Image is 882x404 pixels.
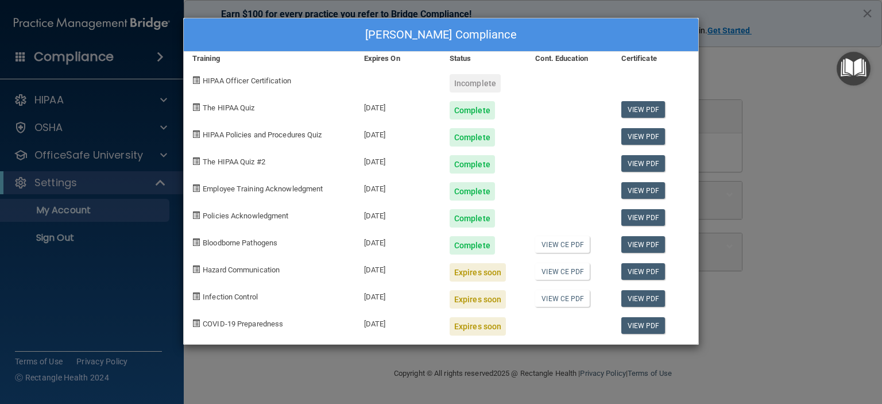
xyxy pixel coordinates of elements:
[184,18,698,52] div: [PERSON_NAME] Compliance
[450,74,501,93] div: Incomplete
[203,76,291,85] span: HIPAA Officer Certification
[355,120,441,147] div: [DATE]
[355,282,441,309] div: [DATE]
[450,128,495,147] div: Complete
[621,263,666,280] a: View PDF
[203,293,258,301] span: Infection Control
[621,128,666,145] a: View PDF
[441,52,527,66] div: Status
[450,317,506,336] div: Expires soon
[450,263,506,282] div: Expires soon
[450,101,495,120] div: Complete
[355,255,441,282] div: [DATE]
[450,209,495,228] div: Complete
[355,147,441,174] div: [DATE]
[621,155,666,172] a: View PDF
[203,211,288,220] span: Policies Acknowledgment
[621,236,666,253] a: View PDF
[535,236,590,253] a: View CE PDF
[203,320,283,328] span: COVID-19 Preparedness
[621,290,666,307] a: View PDF
[203,238,277,247] span: Bloodborne Pathogens
[621,101,666,118] a: View PDF
[184,52,355,66] div: Training
[203,157,265,166] span: The HIPAA Quiz #2
[450,155,495,174] div: Complete
[355,309,441,336] div: [DATE]
[203,130,322,139] span: HIPAA Policies and Procedures Quiz
[621,182,666,199] a: View PDF
[613,52,698,66] div: Certificate
[450,182,495,201] div: Complete
[837,52,871,86] button: Open Resource Center
[203,103,254,112] span: The HIPAA Quiz
[527,52,612,66] div: Cont. Education
[355,93,441,120] div: [DATE]
[621,317,666,334] a: View PDF
[355,52,441,66] div: Expires On
[450,290,506,309] div: Expires soon
[355,228,441,255] div: [DATE]
[355,201,441,228] div: [DATE]
[535,290,590,307] a: View CE PDF
[535,263,590,280] a: View CE PDF
[621,209,666,226] a: View PDF
[203,266,280,274] span: Hazard Communication
[355,174,441,201] div: [DATE]
[450,236,495,255] div: Complete
[203,184,323,193] span: Employee Training Acknowledgment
